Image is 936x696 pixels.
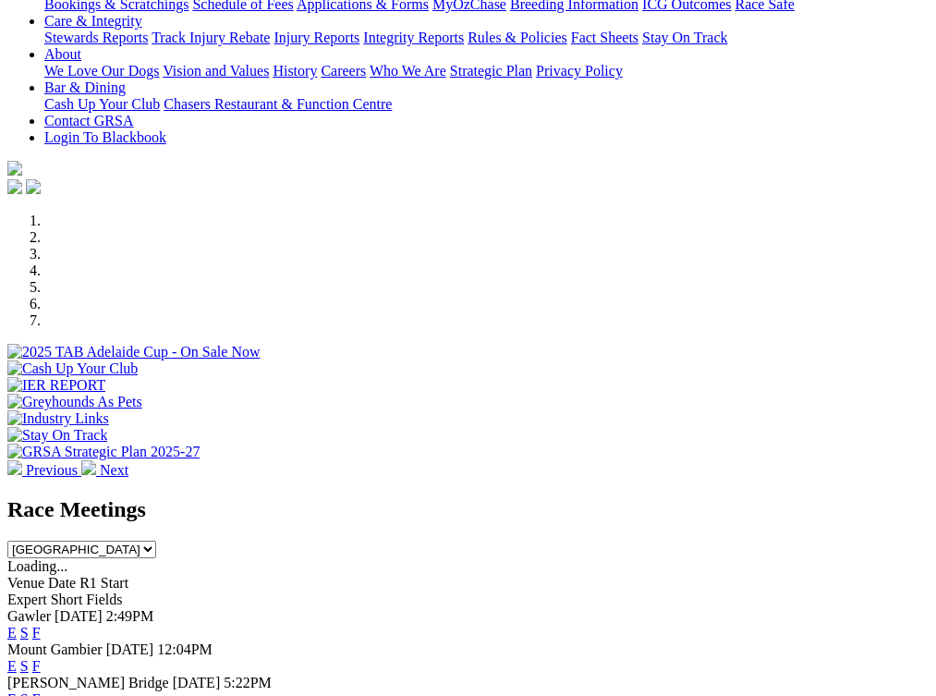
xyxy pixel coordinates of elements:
[44,113,133,128] a: Contact GRSA
[450,63,532,79] a: Strategic Plan
[81,460,96,475] img: chevron-right-pager-white.svg
[642,30,727,45] a: Stay On Track
[7,161,22,176] img: logo-grsa-white.png
[7,641,103,657] span: Mount Gambier
[44,129,166,145] a: Login To Blackbook
[106,608,154,624] span: 2:49PM
[100,462,128,478] span: Next
[7,625,17,641] a: E
[44,96,160,112] a: Cash Up Your Club
[173,675,221,690] span: [DATE]
[81,462,128,478] a: Next
[7,444,200,460] img: GRSA Strategic Plan 2025-27
[163,63,269,79] a: Vision and Values
[44,30,929,46] div: Care & Integrity
[164,96,392,112] a: Chasers Restaurant & Function Centre
[273,63,317,79] a: History
[7,592,47,607] span: Expert
[44,46,81,62] a: About
[7,344,261,360] img: 2025 TAB Adelaide Cup - On Sale Now
[79,575,128,591] span: R1 Start
[7,658,17,674] a: E
[44,63,159,79] a: We Love Our Dogs
[26,462,78,478] span: Previous
[468,30,567,45] a: Rules & Policies
[55,608,103,624] span: [DATE]
[7,394,142,410] img: Greyhounds As Pets
[106,641,154,657] span: [DATE]
[7,608,51,624] span: Gawler
[32,658,41,674] a: F
[7,675,169,690] span: [PERSON_NAME] Bridge
[7,410,109,427] img: Industry Links
[7,427,107,444] img: Stay On Track
[20,625,29,641] a: S
[32,625,41,641] a: F
[536,63,623,79] a: Privacy Policy
[26,179,41,194] img: twitter.svg
[321,63,366,79] a: Careers
[86,592,122,607] span: Fields
[7,360,138,377] img: Cash Up Your Club
[7,460,22,475] img: chevron-left-pager-white.svg
[224,675,272,690] span: 5:22PM
[7,462,81,478] a: Previous
[274,30,359,45] a: Injury Reports
[20,658,29,674] a: S
[7,179,22,194] img: facebook.svg
[7,377,105,394] img: IER REPORT
[44,30,148,45] a: Stewards Reports
[44,13,142,29] a: Care & Integrity
[571,30,638,45] a: Fact Sheets
[44,63,929,79] div: About
[7,575,44,591] span: Venue
[7,558,67,574] span: Loading...
[157,641,213,657] span: 12:04PM
[51,592,83,607] span: Short
[44,96,929,113] div: Bar & Dining
[370,63,446,79] a: Who We Are
[363,30,464,45] a: Integrity Reports
[152,30,270,45] a: Track Injury Rebate
[48,575,76,591] span: Date
[44,79,126,95] a: Bar & Dining
[7,497,929,522] h2: Race Meetings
